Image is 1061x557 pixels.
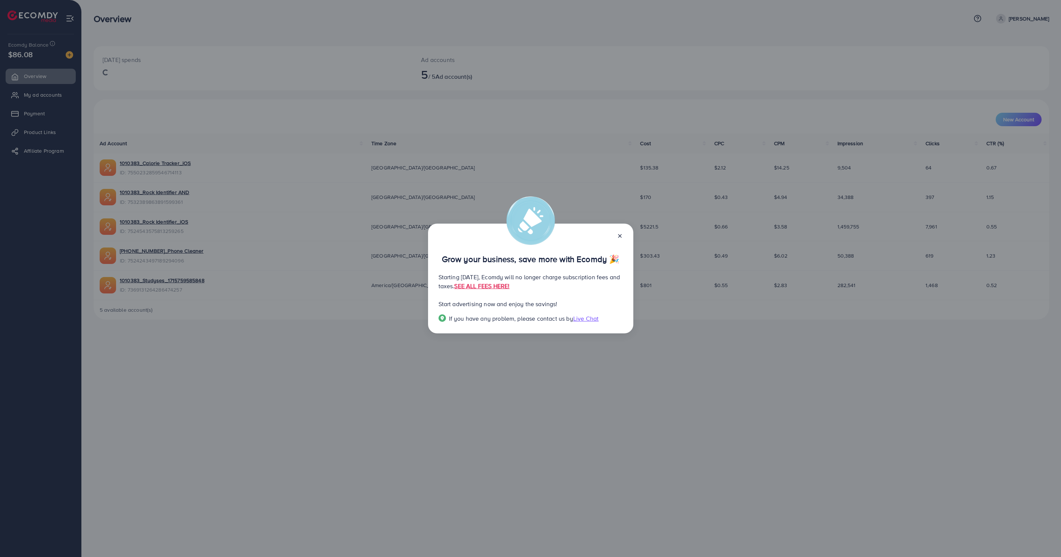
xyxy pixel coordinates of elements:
p: Start advertising now and enjoy the savings! [439,299,623,308]
p: Grow your business, save more with Ecomdy 🎉 [439,255,623,264]
span: Live Chat [573,314,599,323]
img: alert [506,196,555,245]
img: Popup guide [439,314,446,322]
p: Starting [DATE], Ecomdy will no longer charge subscription fees and taxes. [439,273,623,290]
span: If you have any problem, please contact us by [449,314,573,323]
a: SEE ALL FEES HERE! [454,282,509,290]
